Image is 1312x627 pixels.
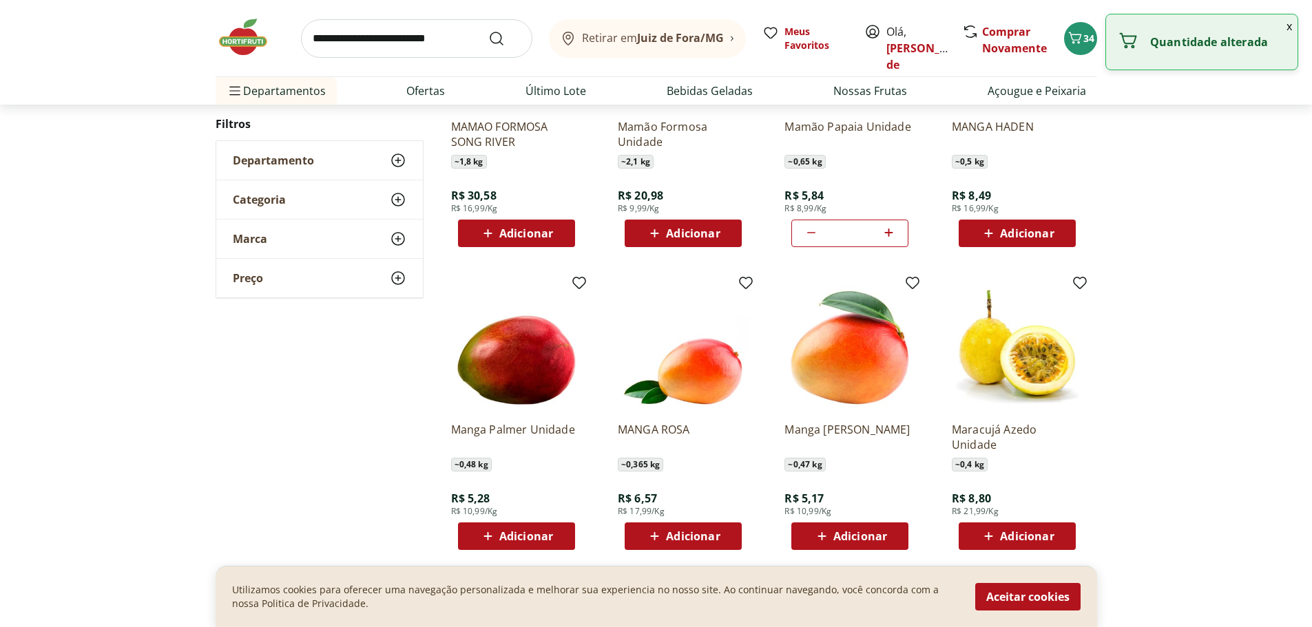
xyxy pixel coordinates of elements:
span: ~ 0,65 kg [784,155,825,169]
button: Adicionar [625,522,742,550]
span: R$ 8,80 [952,491,991,506]
span: Departamentos [227,74,326,107]
span: ~ 0,48 kg [451,458,492,471]
a: MANGA HADEN [952,119,1083,149]
button: Marca [216,220,423,258]
span: R$ 8,49 [952,188,991,203]
button: Categoria [216,180,423,219]
a: Manga [PERSON_NAME] [784,422,915,452]
span: Olá, [886,23,948,73]
button: Adicionar [791,522,908,550]
p: Utilizamos cookies para oferecer uma navegação personalizada e melhorar sua experiencia no nosso ... [232,583,959,610]
button: Menu [227,74,243,107]
span: R$ 6,57 [618,491,657,506]
button: Adicionar [959,522,1076,550]
span: Retirar em [582,32,724,44]
span: ~ 0,5 kg [952,155,988,169]
a: Nossas Frutas [833,83,907,99]
img: MANGA ROSA [618,280,749,411]
span: R$ 21,99/Kg [952,506,999,517]
span: Categoria [233,193,286,206]
a: MAMAO FORMOSA SONG RIVER [451,119,582,149]
span: ~ 2,1 kg [618,155,654,169]
span: R$ 8,99/Kg [784,203,826,214]
span: Marca [233,232,267,246]
span: R$ 9,99/Kg [618,203,660,214]
button: Adicionar [458,522,575,550]
button: Adicionar [625,220,742,247]
a: Meus Favoritos [762,25,848,52]
span: R$ 17,99/Kg [618,506,665,517]
button: Retirar emJuiz de Fora/MG [549,19,746,58]
span: R$ 16,99/Kg [451,203,498,214]
button: Fechar notificação [1281,14,1298,38]
span: Adicionar [1000,228,1054,239]
span: ~ 0,365 kg [618,458,663,471]
img: Manga Tommy Unidade [784,280,915,411]
a: Açougue e Peixaria [988,83,1086,99]
button: Preço [216,259,423,297]
a: Comprar Novamente [982,24,1047,56]
a: Maracujá Azedo Unidade [952,422,1083,452]
img: Hortifruti [216,17,284,58]
button: Submit Search [488,30,521,47]
span: Adicionar [499,228,553,239]
span: R$ 5,28 [451,491,490,506]
span: ~ 0,4 kg [952,458,988,471]
span: Adicionar [833,531,887,542]
span: R$ 30,58 [451,188,497,203]
a: [PERSON_NAME] de [886,41,976,72]
button: Adicionar [458,220,575,247]
a: Mamão Formosa Unidade [618,119,749,149]
span: ~ 0,47 kg [784,458,825,471]
button: Aceitar cookies [975,583,1081,610]
span: Adicionar [499,531,553,542]
a: Mamão Papaia Unidade [784,119,915,149]
span: Preço [233,271,263,285]
a: Manga Palmer Unidade [451,422,582,452]
img: Maracujá Azedo Unidade [952,280,1083,411]
h2: Filtros [216,110,424,138]
span: Meus Favoritos [784,25,848,52]
span: R$ 5,84 [784,188,824,203]
img: Manga Palmer Unidade [451,280,582,411]
button: Departamento [216,141,423,180]
a: Bebidas Geladas [667,83,753,99]
span: Departamento [233,153,314,167]
span: Adicionar [666,531,720,542]
span: R$ 16,99/Kg [952,203,999,214]
input: search [301,19,532,58]
span: R$ 10,99/Kg [784,506,831,517]
span: R$ 20,98 [618,188,663,203]
span: Adicionar [666,228,720,239]
span: Adicionar [1000,531,1054,542]
p: Quantidade alterada [1150,35,1287,49]
a: Último Lote [525,83,586,99]
button: Adicionar [959,220,1076,247]
a: Ofertas [406,83,445,99]
span: R$ 10,99/Kg [451,506,498,517]
button: Carrinho [1064,22,1097,55]
span: ~ 1,8 kg [451,155,487,169]
span: 34 [1083,32,1094,45]
b: Juiz de Fora/MG [637,30,724,45]
span: R$ 5,17 [784,491,824,506]
a: MANGA ROSA [618,422,749,452]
